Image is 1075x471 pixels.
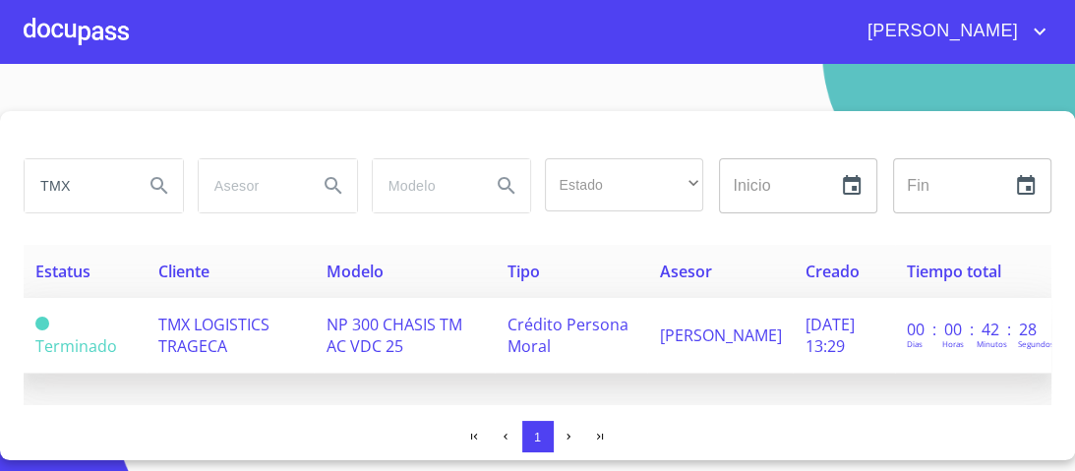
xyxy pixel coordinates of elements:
[507,314,627,357] span: Crédito Persona Moral
[659,324,781,346] span: [PERSON_NAME]
[907,338,923,349] p: Dias
[326,261,383,282] span: Modelo
[534,430,541,444] span: 1
[35,335,117,357] span: Terminado
[35,317,49,330] span: Terminado
[199,159,302,212] input: search
[907,261,1001,282] span: Tiempo total
[373,159,476,212] input: search
[1018,338,1054,349] p: Segundos
[545,158,703,211] div: ​
[522,421,554,452] button: 1
[853,16,1051,47] button: account of current user
[326,314,461,357] span: NP 300 CHASIS TM AC VDC 25
[907,319,1040,340] p: 00 : 00 : 42 : 28
[805,261,859,282] span: Creado
[659,261,711,282] span: Asesor
[35,261,90,282] span: Estatus
[483,162,530,209] button: Search
[942,338,964,349] p: Horas
[853,16,1028,47] span: [PERSON_NAME]
[158,314,269,357] span: TMX LOGISTICS TRAGECA
[310,162,357,209] button: Search
[158,261,209,282] span: Cliente
[805,314,854,357] span: [DATE] 13:29
[507,261,539,282] span: Tipo
[136,162,183,209] button: Search
[977,338,1007,349] p: Minutos
[25,159,128,212] input: search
